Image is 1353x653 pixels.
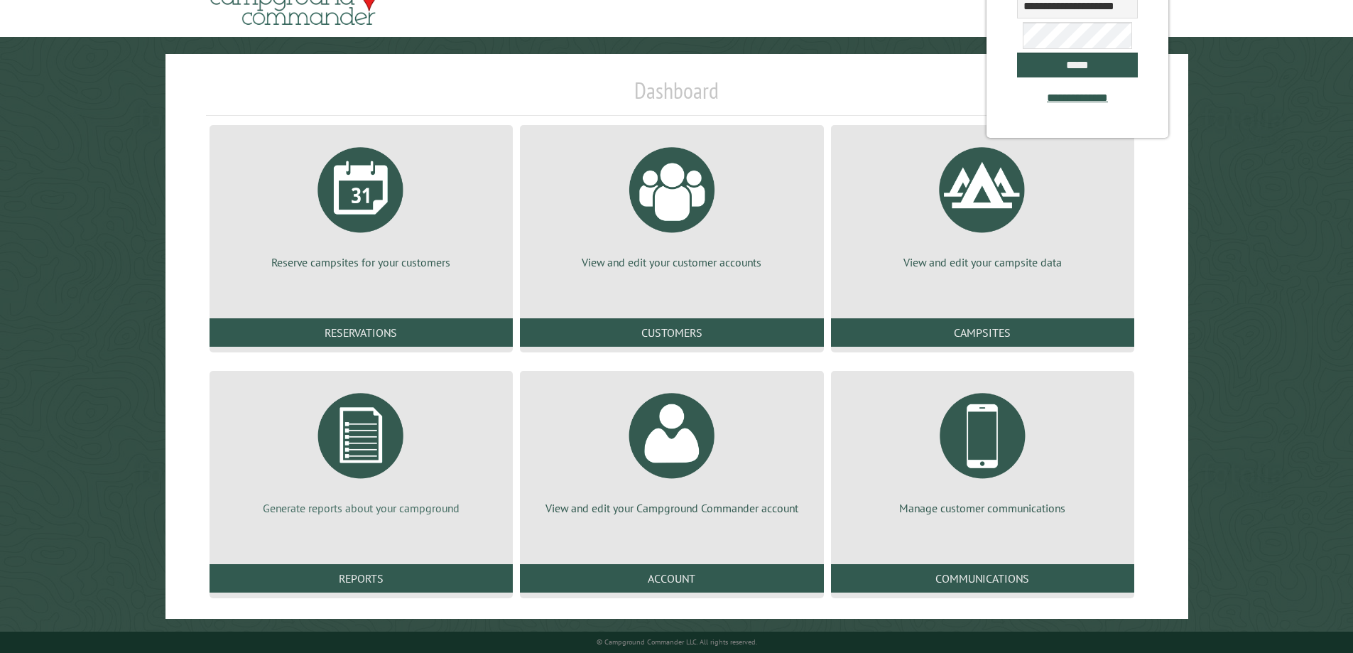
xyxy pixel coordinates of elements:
[520,318,823,347] a: Customers
[831,564,1134,593] a: Communications
[537,382,806,516] a: View and edit your Campground Commander account
[210,318,513,347] a: Reservations
[537,136,806,270] a: View and edit your customer accounts
[520,564,823,593] a: Account
[848,500,1117,516] p: Manage customer communications
[227,254,496,270] p: Reserve campsites for your customers
[537,254,806,270] p: View and edit your customer accounts
[831,318,1134,347] a: Campsites
[848,382,1117,516] a: Manage customer communications
[210,564,513,593] a: Reports
[227,500,496,516] p: Generate reports about your campground
[848,136,1117,270] a: View and edit your campsite data
[848,254,1117,270] p: View and edit your campsite data
[206,77,1148,116] h1: Dashboard
[227,382,496,516] a: Generate reports about your campground
[537,500,806,516] p: View and edit your Campground Commander account
[227,136,496,270] a: Reserve campsites for your customers
[597,637,757,647] small: © Campground Commander LLC. All rights reserved.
